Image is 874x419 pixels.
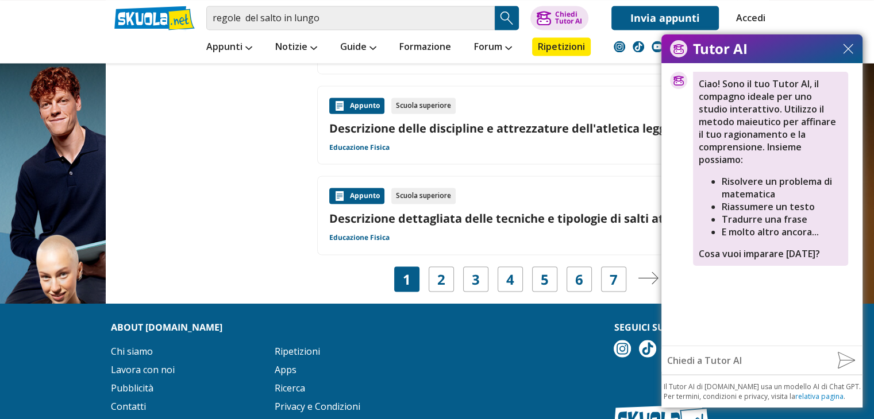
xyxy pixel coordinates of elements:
img: sendMessage [837,352,855,369]
a: 3 [472,271,480,287]
li: Riassumere un testo [722,200,842,213]
a: Privacy e Condizioni [275,399,360,412]
div: Chiedi Tutor AI [555,11,582,25]
img: tiktok [633,41,644,52]
a: Appunti [203,37,255,58]
img: Cerca appunti, riassunti o versioni [498,9,515,26]
a: Formazione [396,37,454,58]
li: E molto altro ancora... [722,226,842,238]
strong: About [DOMAIN_NAME] [111,320,222,333]
li: Tradurre una frase [722,213,842,226]
a: 2 [437,271,445,287]
div: Appunto [329,188,384,204]
a: Accedi [736,6,760,30]
a: Notizie [272,37,320,58]
img: youtube [652,41,663,52]
img: close [843,44,853,54]
img: tutorai_icon [673,76,684,86]
nav: Navigazione pagine [317,266,738,292]
a: Descrizione delle discipline e attrezzature dell'atletica leggera [329,121,726,136]
img: Appunti contenuto [334,190,345,201]
img: instagram [614,41,625,52]
a: Guide [337,37,379,58]
a: Chi siamo [111,344,153,357]
a: Educazione Fisica [329,233,390,242]
a: Educazione Fisica [329,143,390,152]
img: instagram [614,340,631,357]
a: Ripetizioni [275,344,320,357]
li: Risolvere un problema di matematica [722,175,842,200]
div: Scuola superiore [391,98,456,114]
a: Ricerca [275,381,305,394]
span: 1 [403,271,411,287]
input: Cerca appunti, riassunti o versioni [206,6,495,30]
img: sendMessage [673,44,684,54]
img: Pagina successiva [638,271,659,284]
button: Search Button [495,6,519,30]
a: Pubblicità [111,381,153,394]
a: Ripetizioni [532,37,591,56]
a: Invia appunti [611,6,719,30]
a: Apps [275,363,297,375]
a: 6 [575,271,583,287]
a: Descrizione dettagliata delle tecniche e tipologie di salti atletici [329,211,726,226]
input: Chiedi a Tutor AI [661,349,829,372]
img: tiktok [639,340,656,357]
div: Appunto [329,98,384,114]
img: Appunti contenuto [334,100,345,111]
a: 4 [506,271,514,287]
div: Ciao! Sono il tuo Tutor AI, il compagno ideale per uno studio interattivo. Utilizzo il metodo mai... [693,72,848,266]
a: Forum [471,37,515,58]
div: Il Tutor AI di [DOMAIN_NAME] usa un modello AI di Chat GPT. Per termini, condizioni e privacy, vi... [661,374,863,408]
button: ChiediTutor AI [530,6,588,30]
a: Lavora con noi [111,363,175,375]
div: Scuola superiore [391,188,456,204]
a: Contatti [111,399,146,412]
strong: Seguici su [614,320,664,333]
div: Tutor AI [661,34,863,63]
a: 5 [541,271,549,287]
a: 7 [610,271,618,287]
a: Pagina successiva [638,271,659,287]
